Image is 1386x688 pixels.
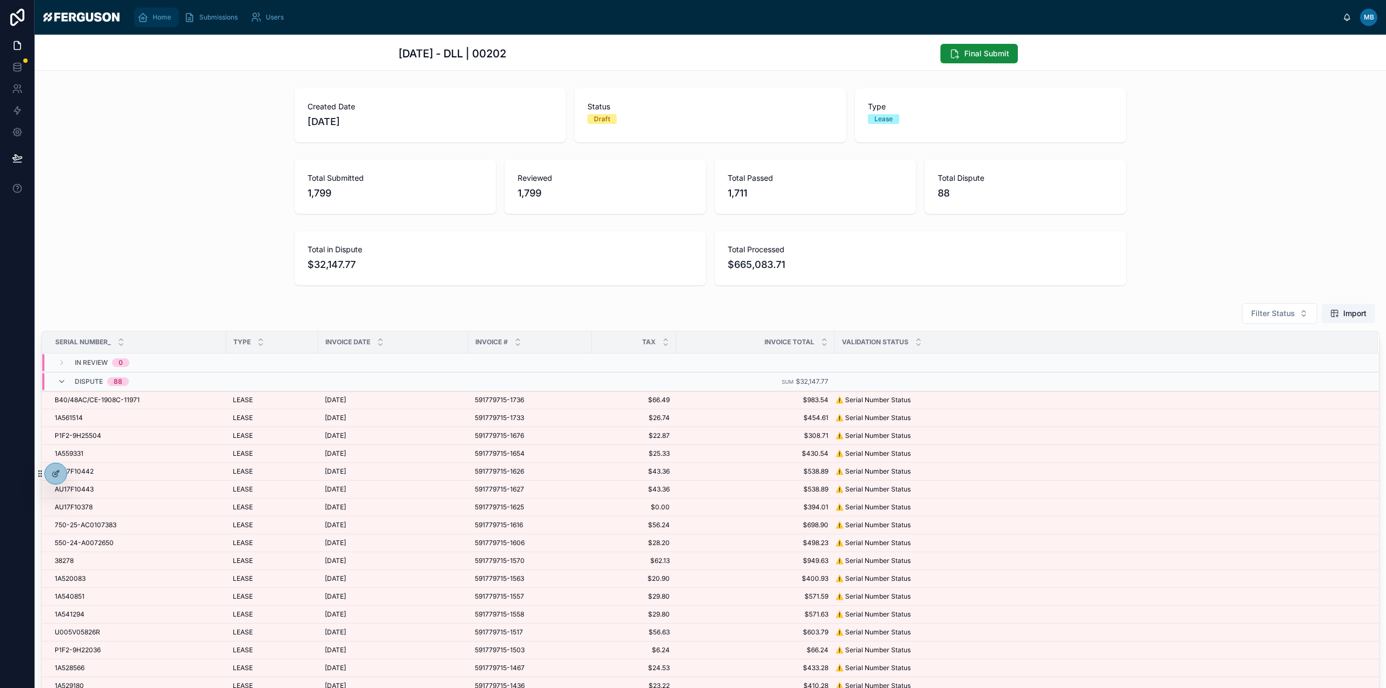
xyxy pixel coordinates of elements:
[940,44,1018,63] button: Final Submit
[308,257,693,272] span: $32,147.77
[728,257,1113,272] span: $665,083.71
[598,414,670,422] span: $26.74
[55,503,93,512] span: AU17F10378
[475,628,523,637] span: 591779715-1517
[308,101,553,112] span: Created Date
[835,449,911,458] span: ⚠️ Serial Number Status
[325,431,346,440] span: [DATE]
[1343,308,1367,319] span: Import
[598,610,670,619] span: $29.80
[55,485,94,494] span: AU17F10443
[475,396,524,404] span: 591779715-1736
[475,556,525,565] span: 591779715-1570
[683,539,828,547] span: $498.23
[835,503,911,512] span: ⚠️ Serial Number Status
[475,664,525,672] span: 591779715-1467
[874,114,893,124] div: Lease
[683,449,828,458] span: $430.54
[683,467,828,476] span: $538.89
[835,664,911,672] span: ⚠️ Serial Number Status
[835,414,911,422] span: ⚠️ Serial Number Status
[55,338,111,346] span: Serial Number_
[325,592,346,601] span: [DATE]
[598,539,670,547] span: $28.20
[325,467,346,476] span: [DATE]
[587,101,833,112] span: Status
[835,592,911,601] span: ⚠️ Serial Number Status
[683,521,828,529] span: $698.90
[233,521,253,529] span: LEASE
[233,574,253,583] span: LEASE
[475,503,524,512] span: 591779715-1625
[594,114,610,124] div: Draft
[1364,13,1374,22] span: MB
[835,431,911,440] span: ⚠️ Serial Number Status
[233,467,253,476] span: LEASE
[598,664,670,672] span: $24.53
[325,449,346,458] span: [DATE]
[114,377,122,386] div: 88
[683,503,828,512] span: $394.01
[55,467,94,476] span: AU17F10442
[308,114,553,129] span: [DATE]
[835,610,911,619] span: ⚠️ Serial Number Status
[55,431,101,440] span: P1F2-9H25504
[598,556,670,565] span: $62.13
[325,628,346,637] span: [DATE]
[325,396,346,404] span: [DATE]
[683,414,828,422] span: $454.61
[475,485,524,494] span: 591779715-1627
[683,592,828,601] span: $571.59
[308,244,693,255] span: Total in Dispute
[475,610,524,619] span: 591779715-1558
[868,101,1113,112] span: Type
[325,646,346,654] span: [DATE]
[782,379,794,385] small: Sum
[199,13,238,22] span: Submissions
[598,396,670,404] span: $66.49
[55,628,100,637] span: U005V05826R
[55,449,83,458] span: 1A559331
[325,503,346,512] span: [DATE]
[835,556,911,565] span: ⚠️ Serial Number Status
[835,574,911,583] span: ⚠️ Serial Number Status
[129,5,1343,29] div: scrollable content
[119,358,123,367] div: 0
[683,556,828,565] span: $949.63
[475,449,525,458] span: 591779715-1654
[683,396,828,404] span: $983.54
[325,485,346,494] span: [DATE]
[598,592,670,601] span: $29.80
[683,431,828,440] span: $308.71
[233,338,251,346] span: Type
[964,48,1009,59] span: Final Submit
[233,646,253,654] span: LEASE
[835,539,911,547] span: ⚠️ Serial Number Status
[325,521,346,529] span: [DATE]
[325,574,346,583] span: [DATE]
[55,396,140,404] span: B40/48AC/CE-1908C-11971
[308,173,483,184] span: Total Submitted
[475,414,524,422] span: 591779715-1733
[683,485,828,494] span: $538.89
[1242,303,1317,324] button: Select Button
[233,414,253,422] span: LEASE
[233,503,253,512] span: LEASE
[134,8,179,27] a: Home
[835,628,911,637] span: ⚠️ Serial Number Status
[475,467,524,476] span: 591779715-1626
[598,449,670,458] span: $25.33
[55,574,86,583] span: 1A520083
[683,664,828,672] span: $433.28
[642,338,656,346] span: Tax
[325,338,370,346] span: Invoice Date
[683,628,828,637] span: $603.79
[475,539,525,547] span: 591779715-1606
[728,244,1113,255] span: Total Processed
[325,414,346,422] span: [DATE]
[475,431,524,440] span: 591779715-1676
[325,610,346,619] span: [DATE]
[233,449,253,458] span: LEASE
[325,539,346,547] span: [DATE]
[325,664,346,672] span: [DATE]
